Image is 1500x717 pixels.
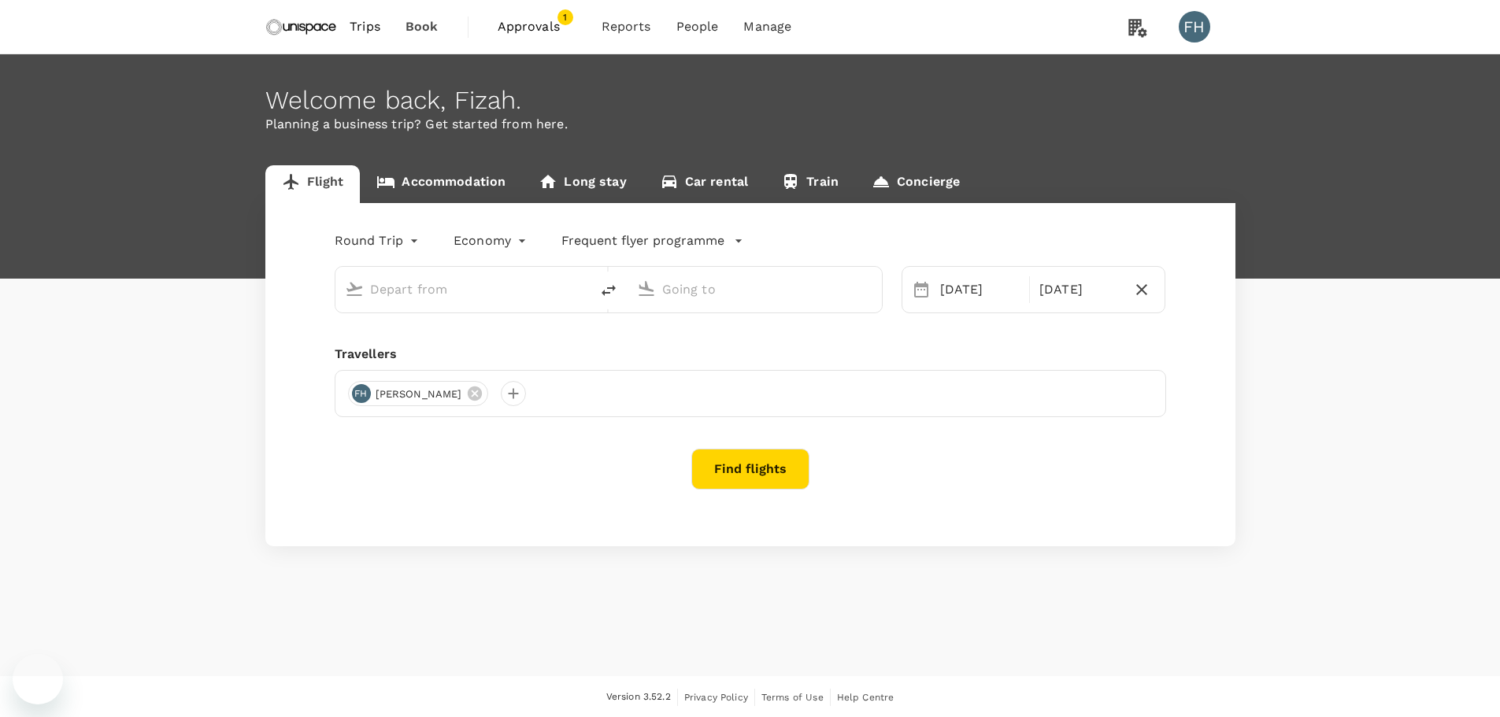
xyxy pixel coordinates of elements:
span: [PERSON_NAME] [366,386,472,402]
a: Terms of Use [761,689,824,706]
div: FH [1179,11,1210,43]
iframe: Button to launch messaging window [13,654,63,704]
span: Privacy Policy [684,692,748,703]
a: Help Centre [837,689,894,706]
a: Long stay [522,165,643,203]
input: Depart from [370,277,557,301]
button: Frequent flyer programme [561,231,743,250]
span: Book [406,17,439,36]
button: delete [590,272,628,309]
div: Travellers [335,345,1166,364]
span: 1 [557,9,573,25]
span: Manage [743,17,791,36]
span: Terms of Use [761,692,824,703]
a: Train [765,165,855,203]
div: FH[PERSON_NAME] [348,381,489,406]
span: Approvals [498,17,576,36]
span: Trips [350,17,380,36]
span: People [676,17,719,36]
input: Going to [662,277,849,301]
button: Open [579,287,582,290]
a: Privacy Policy [684,689,748,706]
a: Accommodation [360,165,522,203]
span: Version 3.52.2 [606,689,671,705]
p: Planning a business trip? Get started from here. [265,115,1235,134]
span: Reports [602,17,651,36]
div: FH [352,384,371,403]
div: Economy [454,228,530,253]
div: Welcome back , Fizah . [265,86,1235,115]
div: [DATE] [934,274,1026,305]
p: Frequent flyer programme [561,231,724,250]
button: Find flights [691,449,809,490]
span: Help Centre [837,692,894,703]
img: Unispace [265,9,338,44]
div: [DATE] [1033,274,1125,305]
div: Round Trip [335,228,423,253]
a: Flight [265,165,361,203]
button: Open [871,287,874,290]
a: Car rental [643,165,765,203]
a: Concierge [855,165,976,203]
